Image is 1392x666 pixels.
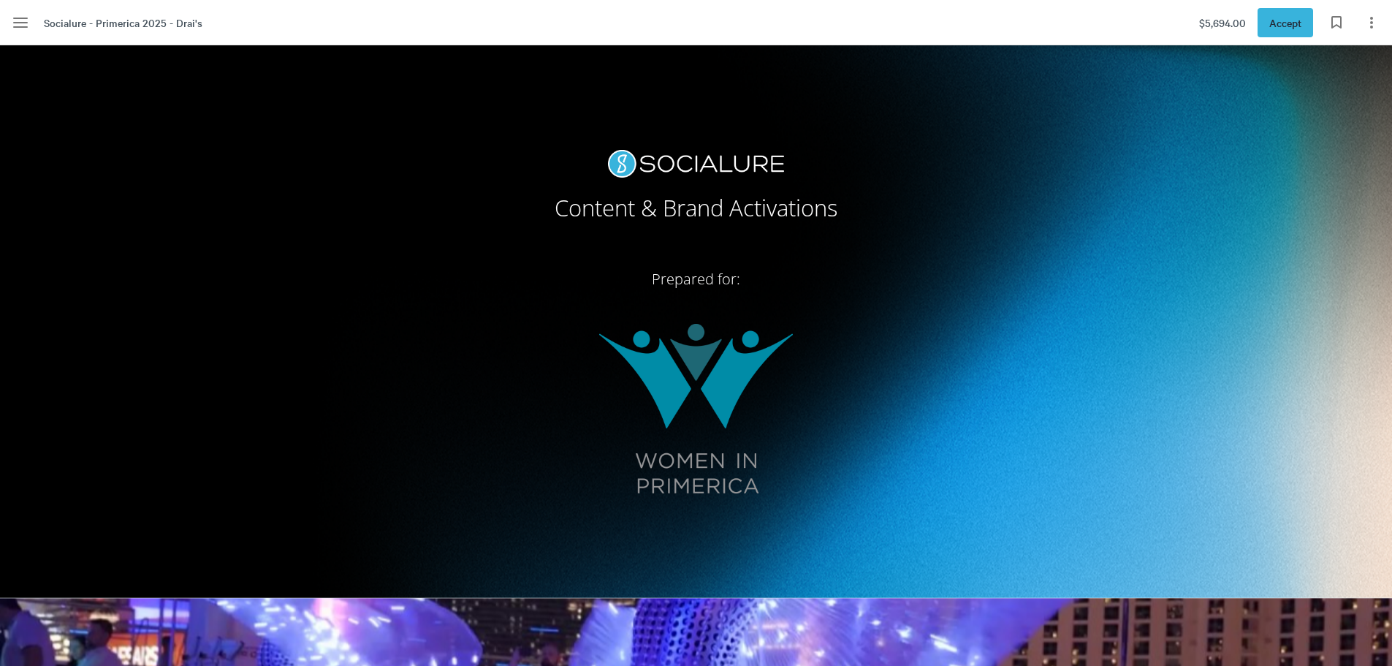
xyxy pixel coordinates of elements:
button: Menu [6,8,35,37]
span: Accept [1269,15,1301,31]
span: $5,694.00 [1199,15,1246,31]
span: Socialure - Primerica 2025 - Drai's [44,15,202,31]
button: Accept [1258,8,1313,37]
h2: Content & Brand Activations [402,178,990,232]
h2: Prepared for: [402,260,990,295]
button: Page options [1357,8,1386,37]
img: ozqhR0JDEw7VX9owerG_lp_gGVSdLUrAQSWNBA.png [608,150,784,178]
img: uCUm-2qyuFaWXVXkeOxjx550XPZC81_aXTiVcQ.png [599,324,793,493]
